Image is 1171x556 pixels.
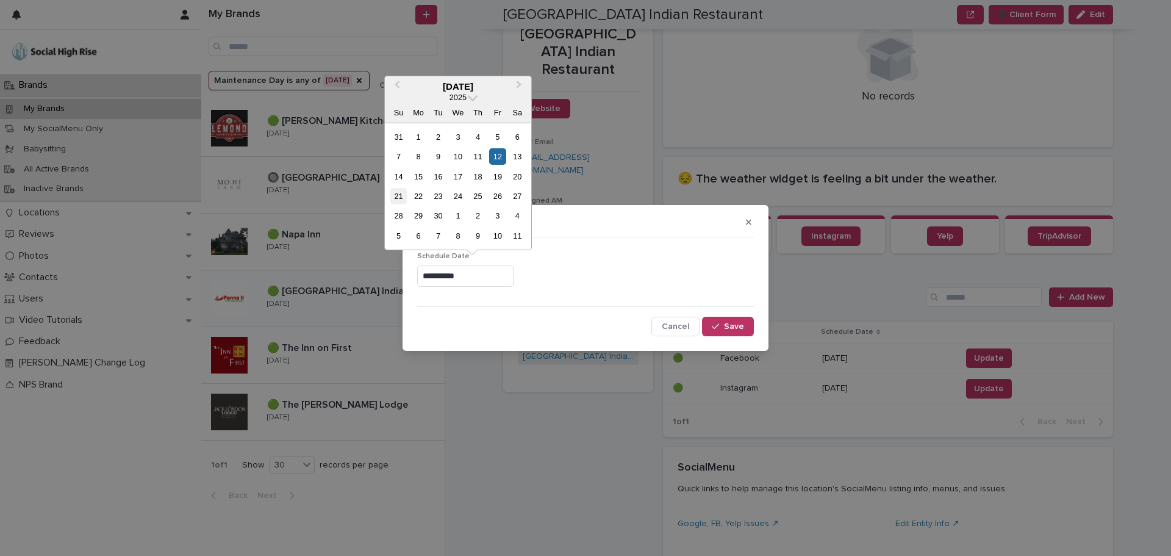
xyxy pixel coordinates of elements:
div: Choose Sunday, September 28th, 2025 [390,208,407,224]
div: Su [390,104,407,121]
div: Choose Wednesday, September 10th, 2025 [449,148,466,165]
div: Choose Sunday, October 5th, 2025 [390,228,407,244]
div: Choose Tuesday, September 2nd, 2025 [430,129,446,145]
div: Fr [489,104,506,121]
div: Choose Sunday, August 31st, 2025 [390,129,407,145]
div: month 2025-09 [389,127,527,246]
div: Choose Saturday, October 11th, 2025 [509,228,526,244]
div: Mo [410,104,426,121]
div: Sa [509,104,526,121]
div: Choose Thursday, September 4th, 2025 [470,129,486,145]
div: Choose Monday, September 8th, 2025 [410,148,426,165]
div: Choose Sunday, September 7th, 2025 [390,148,407,165]
div: Choose Thursday, September 25th, 2025 [470,188,486,204]
div: Choose Friday, September 19th, 2025 [489,168,506,185]
div: Choose Tuesday, September 16th, 2025 [430,168,446,185]
div: Choose Thursday, September 11th, 2025 [470,148,486,165]
button: Previous Month [386,78,406,97]
div: Choose Friday, October 10th, 2025 [489,228,506,244]
div: Choose Monday, September 1st, 2025 [410,129,426,145]
button: Next Month [510,78,530,97]
div: We [449,104,466,121]
div: Choose Friday, September 12th, 2025 [489,148,506,165]
div: [DATE] [385,81,531,92]
div: Choose Tuesday, October 7th, 2025 [430,228,446,244]
div: Choose Saturday, September 20th, 2025 [509,168,526,185]
div: Choose Wednesday, October 1st, 2025 [449,208,466,224]
div: Choose Thursday, September 18th, 2025 [470,168,486,185]
button: Cancel [651,317,700,336]
div: Choose Saturday, September 27th, 2025 [509,188,526,204]
div: Th [470,104,486,121]
div: Choose Wednesday, September 3rd, 2025 [449,129,466,145]
div: Choose Friday, September 26th, 2025 [489,188,506,204]
div: Choose Friday, September 5th, 2025 [489,129,506,145]
div: Choose Saturday, September 13th, 2025 [509,148,526,165]
div: Choose Monday, September 22nd, 2025 [410,188,426,204]
div: Choose Tuesday, September 23rd, 2025 [430,188,446,204]
div: Choose Thursday, October 9th, 2025 [470,228,486,244]
div: Choose Tuesday, September 30th, 2025 [430,208,446,224]
span: Save [724,322,744,331]
span: Schedule Date [417,253,470,260]
div: Choose Wednesday, September 17th, 2025 [449,168,466,185]
div: Choose Wednesday, October 8th, 2025 [449,228,466,244]
div: Choose Wednesday, September 24th, 2025 [449,188,466,204]
span: Cancel [662,322,689,331]
div: Choose Thursday, October 2nd, 2025 [470,208,486,224]
div: Choose Monday, September 15th, 2025 [410,168,426,185]
button: Save [702,317,754,336]
div: Choose Saturday, October 4th, 2025 [509,208,526,224]
div: Choose Monday, October 6th, 2025 [410,228,426,244]
div: Choose Sunday, September 21st, 2025 [390,188,407,204]
div: Tu [430,104,446,121]
span: 2025 [449,93,467,102]
div: Choose Saturday, September 6th, 2025 [509,129,526,145]
div: Choose Tuesday, September 9th, 2025 [430,148,446,165]
div: Choose Monday, September 29th, 2025 [410,208,426,224]
div: Choose Friday, October 3rd, 2025 [489,208,506,224]
div: Choose Sunday, September 14th, 2025 [390,168,407,185]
